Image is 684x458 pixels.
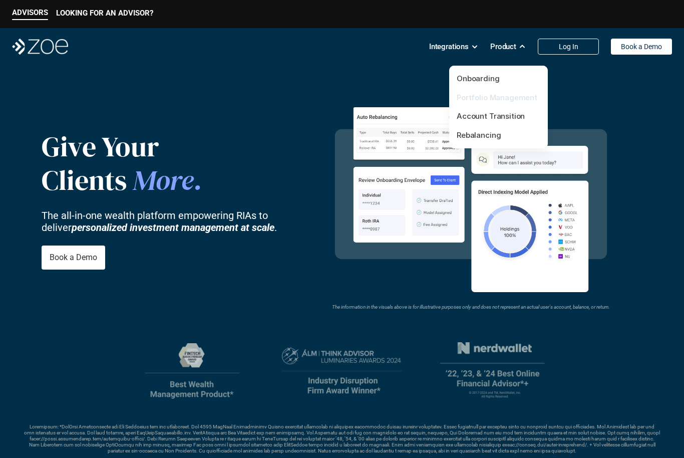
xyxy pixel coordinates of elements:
span: More [133,161,194,200]
p: ADVISORS [12,8,48,17]
a: Book a Demo [611,39,672,55]
p: Book a Demo [50,253,97,262]
a: Portfolio Management [457,93,537,102]
a: Rebalancing [457,130,501,140]
p: Book a Demo [621,43,662,51]
p: Give Your [42,130,300,163]
p: Log In [559,43,578,51]
p: Product [490,39,516,54]
p: Integrations [429,39,469,54]
p: LOOKING FOR AN ADVISOR? [56,9,153,18]
a: Onboarding [457,74,500,83]
span: . [194,161,202,200]
strong: personalized investment management at scale [72,221,274,234]
p: The all-in-one wealth platform empowering RIAs to deliver . [42,209,300,234]
p: Clients [42,164,300,197]
a: Log In [538,39,599,55]
em: The information in the visuals above is for illustrative purposes only and does not represent an ... [332,304,610,310]
a: Account Transition [457,111,525,121]
a: Book a Demo [42,246,105,270]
